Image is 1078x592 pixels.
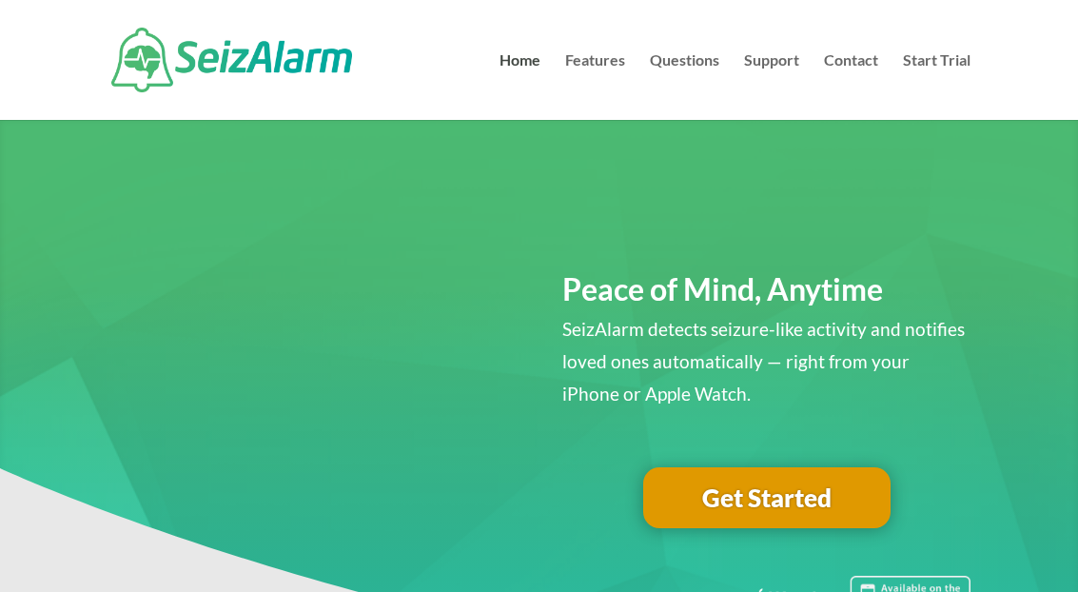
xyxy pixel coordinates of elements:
[111,28,352,92] img: SeizAlarm
[562,318,965,405] span: SeizAlarm detects seizure-like activity and notifies loved ones automatically — right from your i...
[562,270,883,307] span: Peace of Mind, Anytime
[643,467,891,528] a: Get Started
[744,53,799,120] a: Support
[500,53,540,120] a: Home
[650,53,719,120] a: Questions
[903,53,970,120] a: Start Trial
[565,53,625,120] a: Features
[824,53,878,120] a: Contact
